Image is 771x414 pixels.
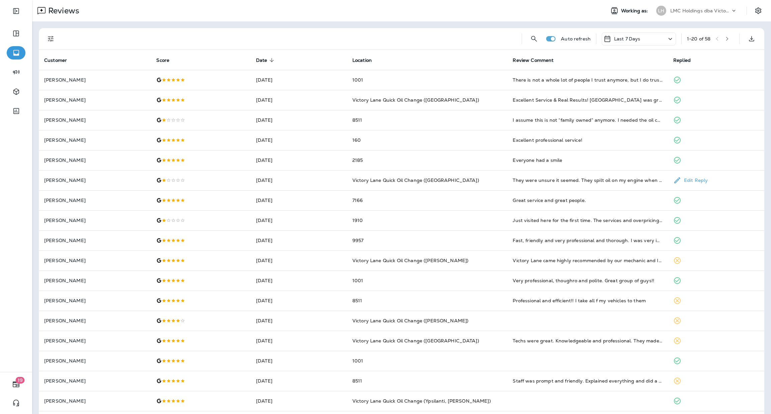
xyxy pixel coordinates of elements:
[251,391,347,411] td: [DATE]
[513,137,663,143] div: Excellent professional service!
[251,130,347,150] td: [DATE]
[673,58,691,63] span: Replied
[513,97,663,103] div: Excellent Service & Real Results! Victory Lane was great—friendly staff and fast, professional se...
[352,57,380,63] span: Location
[656,6,666,16] div: LH
[44,97,146,103] p: [PERSON_NAME]
[251,70,347,90] td: [DATE]
[352,217,363,223] span: 1910
[44,218,146,223] p: [PERSON_NAME]
[7,4,25,18] button: Expand Sidebar
[44,198,146,203] p: [PERSON_NAME]
[513,57,562,63] span: Review Comment
[681,178,708,183] p: Edit Reply
[352,378,362,384] span: 8511
[46,6,79,16] p: Reviews
[156,58,169,63] span: Score
[44,137,146,143] p: [PERSON_NAME]
[513,117,663,123] div: I assume this is not “family owned” anymore. I needed the oil changed, synthetic like always. $10...
[352,318,468,324] span: Victory Lane Quick Oil Change ([PERSON_NAME])
[251,291,347,311] td: [DATE]
[352,157,363,163] span: 2185
[352,137,361,143] span: 160
[352,177,479,183] span: Victory Lane Quick Oil Change ([GEOGRAPHIC_DATA])
[251,250,347,271] td: [DATE]
[44,117,146,123] p: [PERSON_NAME]
[44,378,146,384] p: [PERSON_NAME]
[44,338,146,343] p: [PERSON_NAME]
[513,217,663,224] div: Just visited here for the first time. The services and overpricing is actually insane. We’ve gone...
[513,297,663,304] div: Professional and efficient!! I take all f my vehicles to them
[513,378,663,384] div: Staff was prompt and friendly. Explained everything and did a great job. This is my second visit ...
[673,57,699,63] span: Replied
[687,36,710,41] div: 1 - 20 of 58
[513,277,663,284] div: Very professional, thoughro and polite. Great group of guys!!
[44,32,58,45] button: Filters
[513,197,663,204] div: Great service and great people.
[513,58,553,63] span: Review Comment
[670,8,731,13] p: LMC Holdings dba Victory Lane Quick Oil Change
[251,331,347,351] td: [DATE]
[251,210,347,230] td: [DATE]
[251,271,347,291] td: [DATE]
[44,298,146,303] p: [PERSON_NAME]
[352,97,479,103] span: Victory Lane Quick Oil Change ([GEOGRAPHIC_DATA])
[352,117,362,123] span: 8511
[251,190,347,210] td: [DATE]
[527,32,541,45] button: Search Reviews
[513,157,663,164] div: Everyone had a smile
[251,170,347,190] td: [DATE]
[352,398,491,404] span: Victory Lane Quick Oil Change (Ypsilanti, [PERSON_NAME])
[513,177,663,184] div: They were unsure it seemed. They spilt oil on my engine when filling it. They broke my metal plat...
[251,90,347,110] td: [DATE]
[352,278,363,284] span: 1001
[513,237,663,244] div: Fast, friendly and very professional and thorough. I was very impressed. Thanks guys!
[7,378,25,391] button: 19
[614,36,640,41] p: Last 7 Days
[513,337,663,344] div: Techs were great. Knowledgeable and professional. They made recommendations, but weren’t pushy on...
[752,5,764,17] button: Settings
[44,58,67,63] span: Customer
[44,318,146,323] p: [PERSON_NAME]
[44,238,146,243] p: [PERSON_NAME]
[44,398,146,404] p: [PERSON_NAME]
[251,110,347,130] td: [DATE]
[513,257,663,264] div: Victory Lane came highly recommended by our mechanic and I can see why. Manny and the Victory Lan...
[745,32,758,45] button: Export as CSV
[251,371,347,391] td: [DATE]
[352,77,363,83] span: 1001
[561,36,591,41] p: Auto refresh
[44,178,146,183] p: [PERSON_NAME]
[251,150,347,170] td: [DATE]
[621,8,650,14] span: Working as:
[256,57,276,63] span: Date
[251,311,347,331] td: [DATE]
[352,298,362,304] span: 8511
[156,57,178,63] span: Score
[352,257,468,264] span: Victory Lane Quick Oil Change ([PERSON_NAME])
[44,258,146,263] p: [PERSON_NAME]
[251,351,347,371] td: [DATE]
[352,58,372,63] span: Location
[44,158,146,163] p: [PERSON_NAME]
[352,358,363,364] span: 1001
[44,57,76,63] span: Customer
[44,358,146,364] p: [PERSON_NAME]
[44,278,146,283] p: [PERSON_NAME]
[16,377,25,384] span: 19
[256,58,267,63] span: Date
[352,237,364,243] span: 9957
[513,77,663,83] div: There is not a whole lot of people I trust anymore, but I do trust these guys They care about the...
[352,338,479,344] span: Victory Lane Quick Oil Change ([GEOGRAPHIC_DATA])
[251,230,347,250] td: [DATE]
[352,197,363,203] span: 7166
[44,77,146,83] p: [PERSON_NAME]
